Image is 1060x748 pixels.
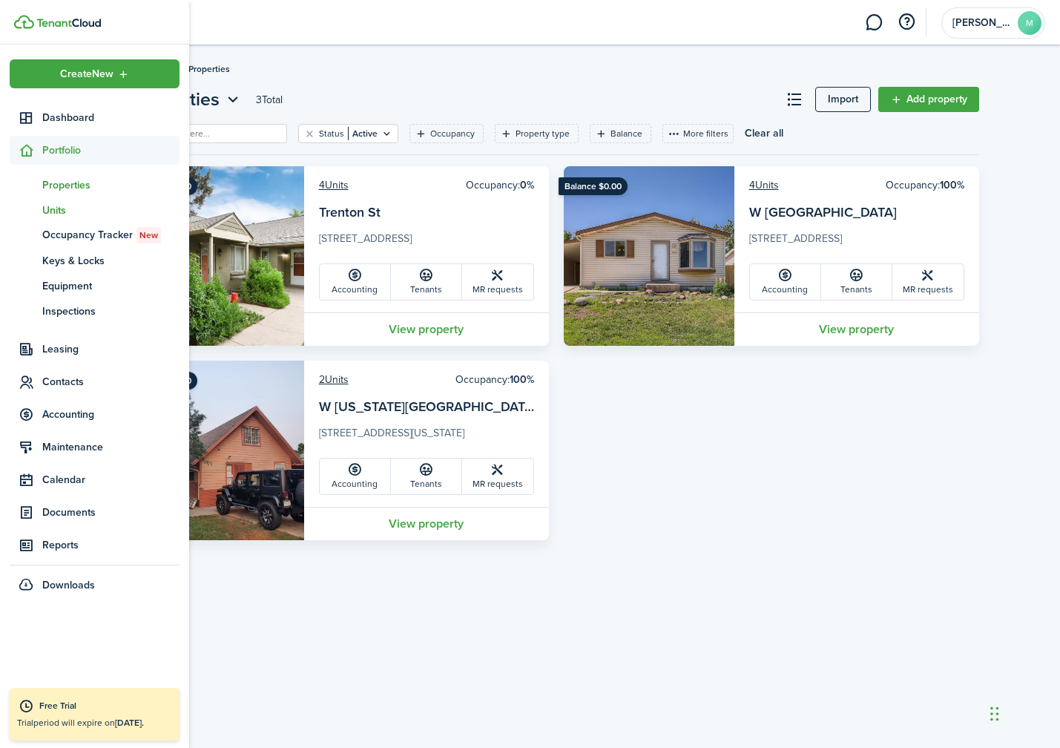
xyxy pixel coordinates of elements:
a: 4Units [749,177,779,193]
a: Messaging [860,4,888,42]
span: Occupancy Tracker [42,227,180,243]
span: Portfolio [42,142,180,158]
a: MR requests [462,459,533,494]
span: New [139,229,158,242]
avatar-text: M [1018,11,1041,35]
a: Tenants [391,264,462,300]
a: Add property [878,87,979,112]
span: Keys & Locks [42,253,180,269]
ribbon: Balance $0.00 [559,177,628,195]
a: MR requests [892,264,964,300]
span: Contacts [42,374,180,390]
span: Downloads [42,577,95,593]
b: 0% [520,177,534,193]
div: Free Trial [39,699,172,714]
card-header-right: Occupancy: [886,177,964,193]
span: Documents [42,505,180,520]
span: Equipment [42,278,180,294]
a: Keys & Locks [10,248,180,273]
span: Properties [42,177,180,193]
p: Trial [17,716,172,729]
span: Properties [188,62,230,76]
card-description: [STREET_ADDRESS] [319,231,534,255]
a: Equipment [10,273,180,298]
a: Occupancy TrackerNew [10,223,180,248]
filter-tag-label: Occupancy [430,127,475,140]
filter-tag-label: Status [319,127,344,140]
filter-tag: Open filter [590,124,651,143]
filter-tag: Open filter [409,124,484,143]
img: Property avatar [134,166,304,346]
card-header-right: Occupancy: [466,177,534,193]
span: Dashboard [42,110,180,125]
filter-tag: Open filter [495,124,579,143]
a: 4Units [319,177,349,193]
img: TenantCloud [14,15,34,29]
a: Trenton St [319,203,381,222]
a: View property [304,312,549,346]
a: Properties [10,172,180,197]
a: Tenants [821,264,892,300]
button: Open menu [10,59,180,88]
a: W [US_STATE][GEOGRAPHIC_DATA] [319,397,537,416]
b: 100% [510,372,534,387]
img: TenantCloud [36,19,101,27]
span: Units [42,203,180,218]
span: Accounting [42,407,180,422]
card-description: [STREET_ADDRESS] [749,231,964,255]
a: Reports [10,531,180,560]
a: W [GEOGRAPHIC_DATA] [749,203,897,222]
img: Property avatar [564,166,734,346]
card-description: [STREET_ADDRESS][US_STATE] [319,425,534,449]
a: View property [734,312,979,346]
b: 100% [940,177,964,193]
a: Inspections [10,298,180,324]
a: Units [10,197,180,223]
button: More filters [662,124,734,143]
a: Accounting [320,264,391,300]
a: MR requests [462,264,533,300]
span: Inspections [42,304,180,319]
a: Dashboard [10,103,180,132]
span: Create New [60,69,113,79]
span: period will expire on [33,716,144,729]
button: Clear filter [303,128,316,140]
span: Maintenance [42,439,180,455]
img: Property avatar [134,361,304,540]
a: View property [304,507,549,540]
input: Search here... [151,127,282,141]
card-header-right: Occupancy: [455,372,534,387]
button: Clear all [745,124,783,143]
filter-tag: Open filter [298,124,398,143]
a: Accounting [750,264,821,300]
span: Leasing [42,341,180,357]
a: Tenants [391,459,462,494]
header-page-total: 3 Total [256,92,283,108]
span: Reports [42,537,180,553]
span: Calendar [42,472,180,488]
a: Import [815,87,871,112]
filter-tag-label: Property type [516,127,570,140]
b: [DATE]. [115,716,144,729]
iframe: Chat Widget [986,677,1060,748]
a: 2Units [319,372,349,387]
button: Open resource center [894,10,919,35]
a: Free TrialTrialperiod will expire on[DATE]. [10,688,180,741]
div: Drag [990,692,999,736]
filter-tag-label: Balance [610,127,642,140]
filter-tag-value: Active [348,127,378,140]
span: Miguel [952,18,1012,28]
a: Accounting [320,459,391,494]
